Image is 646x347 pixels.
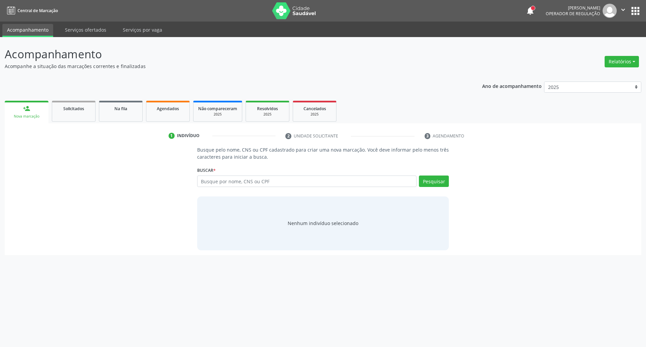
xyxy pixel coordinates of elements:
a: Acompanhamento [2,24,53,37]
div: 2025 [251,112,284,117]
div: 1 [169,133,175,139]
div: Nenhum indivíduo selecionado [288,220,358,227]
a: Serviços por vaga [118,24,167,36]
div: Indivíduo [177,133,200,139]
p: Busque pelo nome, CNS ou CPF cadastrado para criar uma nova marcação. Você deve informar pelo men... [197,146,449,160]
p: Ano de acompanhamento [482,82,542,90]
div: 2025 [298,112,331,117]
span: Na fila [114,106,127,112]
a: Serviços ofertados [60,24,111,36]
label: Buscar [197,165,216,176]
span: Não compareceram [198,106,237,112]
p: Acompanhamento [5,46,450,63]
button: Relatórios [605,56,639,67]
a: Central de Marcação [5,5,58,16]
input: Busque por nome, CNS ou CPF [197,176,417,187]
span: Central de Marcação [17,8,58,13]
button: notifications [526,6,535,15]
span: Solicitados [63,106,84,112]
button: Pesquisar [419,176,449,187]
div: Nova marcação [9,114,44,119]
span: Agendados [157,106,179,112]
span: Operador de regulação [546,11,600,17]
button:  [617,4,630,18]
div: person_add [23,105,30,112]
div: 2025 [198,112,237,117]
span: Resolvidos [257,106,278,112]
img: img [603,4,617,18]
span: Cancelados [303,106,326,112]
p: Acompanhe a situação das marcações correntes e finalizadas [5,63,450,70]
button: apps [630,5,641,17]
div: [PERSON_NAME] [546,5,600,11]
i:  [619,6,627,13]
